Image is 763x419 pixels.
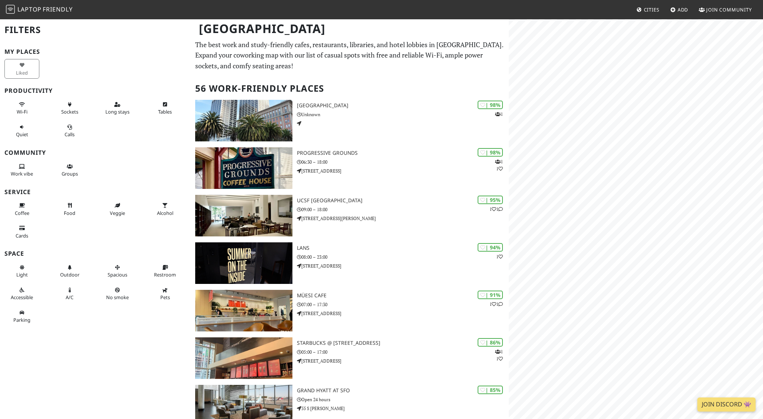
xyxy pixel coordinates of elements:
[62,170,78,177] span: Group tables
[495,111,503,118] p: 1
[4,87,186,94] h3: Productivity
[64,210,75,216] span: Food
[297,387,509,394] h3: Grand Hyatt At SFO
[667,3,691,16] a: Add
[191,195,509,236] a: UCSF Mission Bay FAMRI Library | 95% 11 UCSF [GEOGRAPHIC_DATA] 09:00 – 18:00 [STREET_ADDRESS][PER...
[678,6,688,13] span: Add
[297,167,509,174] p: [STREET_ADDRESS]
[193,19,507,39] h1: [GEOGRAPHIC_DATA]
[4,199,39,219] button: Coffee
[478,338,503,347] div: | 86%
[52,121,87,141] button: Calls
[297,357,509,364] p: [STREET_ADDRESS]
[43,5,72,13] span: Friendly
[106,294,129,301] span: Smoke free
[495,158,503,172] p: 1 1
[15,210,29,216] span: Coffee
[4,222,39,242] button: Cards
[195,242,292,284] img: LANS
[108,271,127,278] span: Spacious
[489,206,503,213] p: 1 1
[697,397,756,412] a: Join Discord 👾
[297,262,509,269] p: [STREET_ADDRESS]
[195,100,292,141] img: One Market Plaza
[148,98,183,118] button: Tables
[4,149,186,156] h3: Community
[297,245,509,251] h3: LANS
[633,3,662,16] a: Cities
[297,405,509,412] p: 55 S [PERSON_NAME]
[17,108,27,115] span: Stable Wi-Fi
[4,307,39,326] button: Parking
[191,147,509,189] a: Progressive Grounds | 98% 11 Progressive Grounds 06:30 – 18:00 [STREET_ADDRESS]
[4,19,186,41] h2: Filters
[195,39,504,71] p: The best work and study-friendly cafes, restaurants, libraries, and hotel lobbies in [GEOGRAPHIC_...
[11,170,33,177] span: People working
[52,261,87,281] button: Outdoor
[297,215,509,222] p: [STREET_ADDRESS][PERSON_NAME]
[100,199,135,219] button: Veggie
[160,294,170,301] span: Pet friendly
[706,6,752,13] span: Join Community
[195,195,292,236] img: UCSF Mission Bay FAMRI Library
[4,98,39,118] button: Wi-Fi
[489,301,503,308] p: 1 1
[297,197,509,204] h3: UCSF [GEOGRAPHIC_DATA]
[478,148,503,157] div: | 98%
[4,189,186,196] h3: Service
[195,337,292,379] img: Starbucks @ 100 1st St
[297,253,509,261] p: 08:00 – 23:00
[4,250,186,257] h3: Space
[644,6,659,13] span: Cities
[478,101,503,109] div: | 98%
[195,290,292,331] img: Müesi Cafe
[60,271,79,278] span: Outdoor area
[4,48,186,55] h3: My Places
[148,284,183,304] button: Pets
[478,386,503,394] div: | 85%
[297,340,509,346] h3: Starbucks @ [STREET_ADDRESS]
[6,5,15,14] img: LaptopFriendly
[195,147,292,189] img: Progressive Grounds
[100,98,135,118] button: Long stays
[157,210,173,216] span: Alcohol
[297,348,509,356] p: 05:00 – 17:00
[696,3,755,16] a: Join Community
[158,108,172,115] span: Work-friendly tables
[148,199,183,219] button: Alcohol
[65,131,75,138] span: Video/audio calls
[195,77,504,100] h2: 56 Work-Friendly Places
[105,108,130,115] span: Long stays
[148,261,183,281] button: Restroom
[297,206,509,213] p: 09:00 – 18:00
[4,284,39,304] button: Accessible
[13,317,30,323] span: Parking
[478,243,503,252] div: | 94%
[191,290,509,331] a: Müesi Cafe | 91% 11 Müesi Cafe 07:00 – 17:30 [STREET_ADDRESS]
[191,337,509,379] a: Starbucks @ 100 1st St | 86% 11 Starbucks @ [STREET_ADDRESS] 05:00 – 17:00 [STREET_ADDRESS]
[4,160,39,180] button: Work vibe
[297,102,509,109] h3: [GEOGRAPHIC_DATA]
[11,294,33,301] span: Accessible
[297,310,509,317] p: [STREET_ADDRESS]
[6,3,73,16] a: LaptopFriendly LaptopFriendly
[52,284,87,304] button: A/C
[297,158,509,166] p: 06:30 – 18:00
[61,108,78,115] span: Power sockets
[110,210,125,216] span: Veggie
[191,242,509,284] a: LANS | 94% 1 LANS 08:00 – 23:00 [STREET_ADDRESS]
[297,150,509,156] h3: Progressive Grounds
[297,292,509,299] h3: Müesi Cafe
[154,271,176,278] span: Restroom
[66,294,73,301] span: Air conditioned
[495,348,503,362] p: 1 1
[297,111,509,118] p: Unknown
[191,100,509,141] a: One Market Plaza | 98% 1 [GEOGRAPHIC_DATA] Unknown
[52,98,87,118] button: Sockets
[496,253,503,260] p: 1
[100,284,135,304] button: No smoke
[52,199,87,219] button: Food
[17,5,42,13] span: Laptop
[16,131,28,138] span: Quiet
[52,160,87,180] button: Groups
